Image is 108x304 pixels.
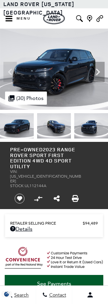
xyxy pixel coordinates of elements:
[5,92,47,105] div: (30) Photos
[91,62,105,82] div: Next
[10,147,81,169] h1: 2023 Range Rover Sport First Edition 4WD 4D Sport Utility
[10,183,25,188] span: Stock:
[10,146,43,153] strong: Pre-Owned
[10,169,18,174] span: VIN:
[17,16,31,21] span: Menu
[43,13,65,24] a: land-rover
[33,194,43,204] button: Compare vehicle
[10,174,81,183] span: [US_VEHICLE_IDENTIFICATION_NUMBER]
[5,275,103,293] a: See Payments
[72,286,108,303] button: Open user profile menu
[25,183,46,188] span: UL112144A
[54,195,60,203] a: Share this Pre-Owned 2023 Range Rover Sport First Edition 4WD 4D Sport Utility
[10,226,98,232] a: Details
[83,221,98,226] span: $94,489
[10,221,98,226] a: Retailer Selling Price $94,489
[74,8,84,29] button: Open the inventory search
[74,113,108,138] img: Used 2023 Black Land Rover First Edition image 3
[12,292,29,298] span: Search
[96,15,104,22] a: Call Land Rover Colorado Springs
[72,195,79,203] a: Print this Pre-Owned 2023 Range Rover Sport First Edition 4WD 4D Sport Utility
[48,292,66,298] span: Contact
[43,13,65,24] img: Land Rover
[3,0,74,16] a: Land Rover [US_STATE][GEOGRAPHIC_DATA]
[12,193,27,204] button: Save vehicle
[37,280,71,287] span: See Payments
[37,113,71,138] img: Used 2023 Black Land Rover First Edition image 2
[10,221,83,226] span: Retailer Selling Price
